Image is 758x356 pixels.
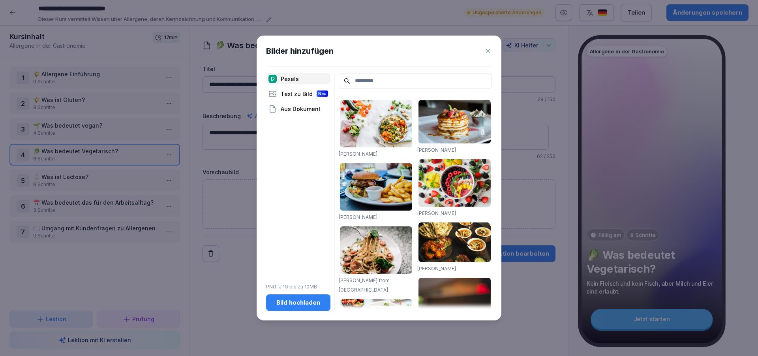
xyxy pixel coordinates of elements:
h1: Bilder hinzufügen [266,45,334,57]
img: pexels-photo-70497.jpeg [340,163,412,211]
a: [PERSON_NAME] [417,210,456,216]
img: pexels-photo-1640772.jpeg [340,299,412,353]
p: PNG, JPG bis zu 10MB [266,283,330,290]
a: [PERSON_NAME] [417,147,456,153]
button: Bild hochladen [266,294,330,311]
img: pexels-photo-958545.jpeg [418,222,491,262]
a: [PERSON_NAME] [339,214,377,220]
a: [PERSON_NAME] [417,266,456,271]
a: [PERSON_NAME] from [GEOGRAPHIC_DATA] [339,277,390,293]
div: Neu [317,90,328,97]
a: [PERSON_NAME] [339,151,377,157]
img: pexels-photo-376464.jpeg [418,100,491,143]
div: Pexels [266,73,330,84]
div: Aus Dokument [266,103,330,114]
img: pexels-photo-1099680.jpeg [418,159,491,207]
img: pexels-photo-1640777.jpeg [340,100,412,147]
div: Text zu Bild [266,88,330,99]
img: pexels.png [268,75,277,83]
div: Bild hochladen [272,298,324,307]
img: pexels-photo-1279330.jpeg [340,226,412,274]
